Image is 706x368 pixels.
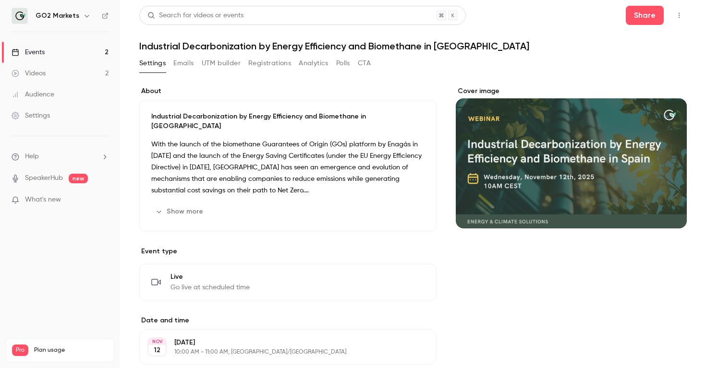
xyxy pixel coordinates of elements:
h1: Industrial Decarbonization by Energy Efficiency and Biomethane in [GEOGRAPHIC_DATA] [139,40,687,52]
div: Videos [12,69,46,78]
button: UTM builder [202,56,241,71]
li: help-dropdown-opener [12,152,109,162]
a: SpeakerHub [25,173,63,183]
p: Industrial Decarbonization by Energy Efficiency and Biomethane in [GEOGRAPHIC_DATA] [151,112,425,131]
label: About [139,86,437,96]
div: NOV [148,338,166,345]
p: [DATE] [174,338,386,347]
p: Event type [139,247,437,256]
div: Search for videos or events [147,11,243,21]
p: 10:00 AM - 11:00 AM, [GEOGRAPHIC_DATA]/[GEOGRAPHIC_DATA] [174,348,386,356]
button: Registrations [248,56,291,71]
button: Share [626,6,664,25]
button: CTA [358,56,371,71]
img: GO2 Markets [12,8,27,24]
label: Cover image [456,86,687,96]
div: Audience [12,90,54,99]
span: Pro [12,344,28,356]
section: Cover image [456,86,687,228]
span: Plan usage [34,346,108,354]
span: Go live at scheduled time [170,283,250,292]
p: 12 [154,345,160,355]
span: Live [170,272,250,282]
button: Show more [151,204,209,219]
button: Polls [336,56,350,71]
button: Emails [173,56,194,71]
div: Settings [12,111,50,120]
h6: GO2 Markets [36,11,79,21]
button: Settings [139,56,166,71]
p: With the launch of the biomethane Guarantees of Origin (GOs) platform by Enagás in [DATE] and the... [151,139,425,196]
label: Date and time [139,316,437,325]
button: Analytics [299,56,329,71]
span: new [69,174,88,183]
span: What's new [25,195,61,205]
span: Help [25,152,39,162]
div: Events [12,47,45,57]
